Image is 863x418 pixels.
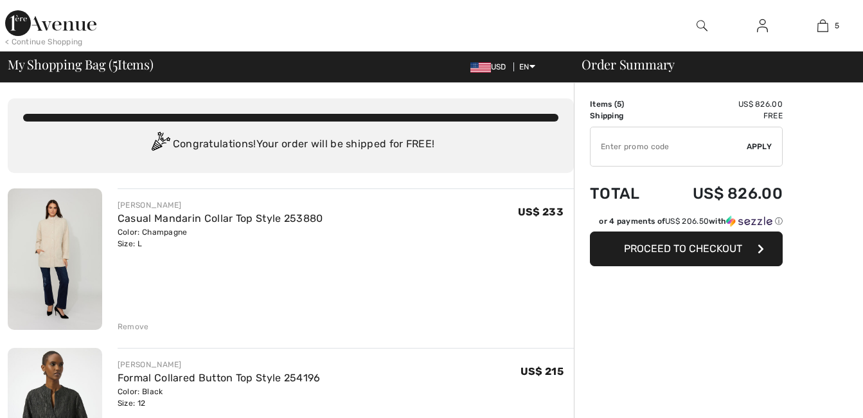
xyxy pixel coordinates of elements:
[23,132,558,158] div: Congratulations! Your order will be shipped for FREE!
[817,18,828,33] img: My Bag
[590,215,783,232] div: or 4 payments ofUS$ 206.50withSezzle Click to learn more about Sezzle
[590,98,659,110] td: Items ( )
[757,18,768,33] img: My Info
[747,141,772,152] span: Apply
[590,232,783,266] button: Proceed to Checkout
[590,110,659,122] td: Shipping
[518,206,564,218] span: US$ 233
[624,242,742,255] span: Proceed to Checkout
[118,212,323,224] a: Casual Mandarin Collar Top Style 253880
[8,58,154,71] span: My Shopping Bag ( Items)
[470,62,491,73] img: US Dollar
[590,172,659,215] td: Total
[835,20,839,32] span: 5
[118,321,149,332] div: Remove
[112,55,118,71] span: 5
[599,215,783,227] div: or 4 payments of with
[5,10,96,36] img: 1ère Avenue
[118,359,321,370] div: [PERSON_NAME]
[8,188,102,330] img: Casual Mandarin Collar Top Style 253880
[665,217,709,226] span: US$ 206.50
[659,98,783,110] td: US$ 826.00
[118,372,321,384] a: Formal Collared Button Top Style 254196
[519,62,535,71] span: EN
[5,36,83,48] div: < Continue Shopping
[659,110,783,122] td: Free
[470,62,512,71] span: USD
[566,58,855,71] div: Order Summary
[591,127,747,166] input: Promo code
[659,172,783,215] td: US$ 826.00
[793,18,852,33] a: 5
[747,18,778,34] a: Sign In
[118,199,323,211] div: [PERSON_NAME]
[697,18,707,33] img: search the website
[726,215,772,227] img: Sezzle
[617,100,621,109] span: 5
[147,132,173,158] img: Congratulation2.svg
[118,226,323,250] div: Color: Champagne Size: L
[520,365,564,377] span: US$ 215
[118,386,321,409] div: Color: Black Size: 12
